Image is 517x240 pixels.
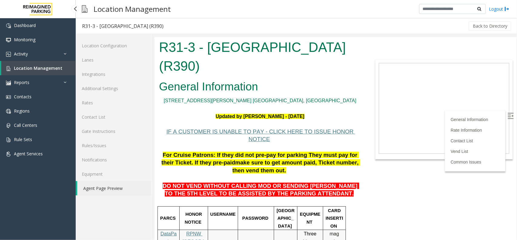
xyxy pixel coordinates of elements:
span: IF A CUSTOMER IS UNABLE TO PAY - CLICK HERE TO ISSUE HONOR NOTICE [12,91,201,106]
font: Updated by [PERSON_NAME] - [DATE] [61,77,150,82]
h3: Location Management [91,2,174,16]
img: 'icon' [6,80,11,85]
a: Contact List [296,101,319,106]
a: Equipment [76,167,151,181]
a: IF A CUSTOMER IS UNABLE TO PAY - CLICK HERE TO ISSUE HONOR NOTICE [12,92,201,105]
a: Agent Page Preview [77,181,151,195]
span: Contacts [14,94,31,100]
a: Rules/Issues [76,138,151,153]
span: make sure to get amount paid, Ticket number, then vend them out. [78,122,206,137]
a: Notifications [76,153,151,167]
a: RPNW [GEOGRAPHIC_DATA] - Honor Notice [28,194,51,238]
span: Call Centers [14,122,37,128]
img: 'icon' [6,52,11,57]
span: Agent Services [14,151,43,157]
a: Rate Information [296,91,328,96]
button: Back to Directory [469,22,511,31]
a: Logout [489,6,509,12]
img: Open/Close Sidebar Menu [353,76,359,82]
a: Vend List [296,112,314,117]
a: Common Issues [296,123,327,127]
img: pageIcon [82,2,88,16]
span: Location Management [14,65,62,71]
span: Rule Sets [14,137,32,142]
span: DO NOT VEND WITHOUT CALLING MOD OR SENDING [PERSON_NAME] TO THE 5TH LEVEL TO BE ASSISTED BY THE P... [8,146,205,160]
div: R31-3 - [GEOGRAPHIC_DATA] (R390) [82,22,164,30]
span: [GEOGRAPHIC_DATA] [122,171,140,191]
span: PASSWORD [88,179,114,184]
span: USERNAME [56,175,81,180]
a: [STREET_ADDRESS][PERSON_NAME] [GEOGRAPHIC_DATA], [GEOGRAPHIC_DATA] [9,61,202,66]
img: 'icon' [6,123,11,128]
img: 'icon' [6,95,11,100]
a: Integrations [76,67,151,81]
a: Additional Settings [76,81,151,96]
a: Location Management [1,61,76,75]
a: Rates [76,96,151,110]
h2: General Information [5,42,207,58]
a: Gate Instructions [76,124,151,138]
a: Lanes [76,53,151,67]
span: Reports [14,79,29,85]
a: Contact List [76,110,151,124]
span: Three drive-up pay machines - CC ONLY [145,194,167,238]
a: General Information [296,80,334,85]
span: Monitoring [14,37,35,42]
h1: R31-3 - [GEOGRAPHIC_DATA] (R390) [5,1,207,38]
span: CARD INSERTION [171,171,189,191]
span: PARCS [6,179,21,184]
img: 'icon' [6,137,11,142]
img: 'icon' [6,152,11,157]
span: HONOR NOTICE [30,175,49,188]
span: Activity [14,51,28,57]
img: 'icon' [6,38,11,42]
img: logout [505,6,509,12]
img: 'icon' [6,109,11,114]
span: For Cruise Patrons: If they did not pre-pay for parking They must pay for their Ticket. If they p... [7,115,204,129]
span: Dashboard [14,22,36,28]
img: 'icon' [6,23,11,28]
a: Location Configuration [76,39,151,53]
img: 'icon' [6,66,11,71]
span: EQUIPMENT [145,175,166,188]
span: Regions [14,108,30,114]
a: DataPark [6,194,22,207]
